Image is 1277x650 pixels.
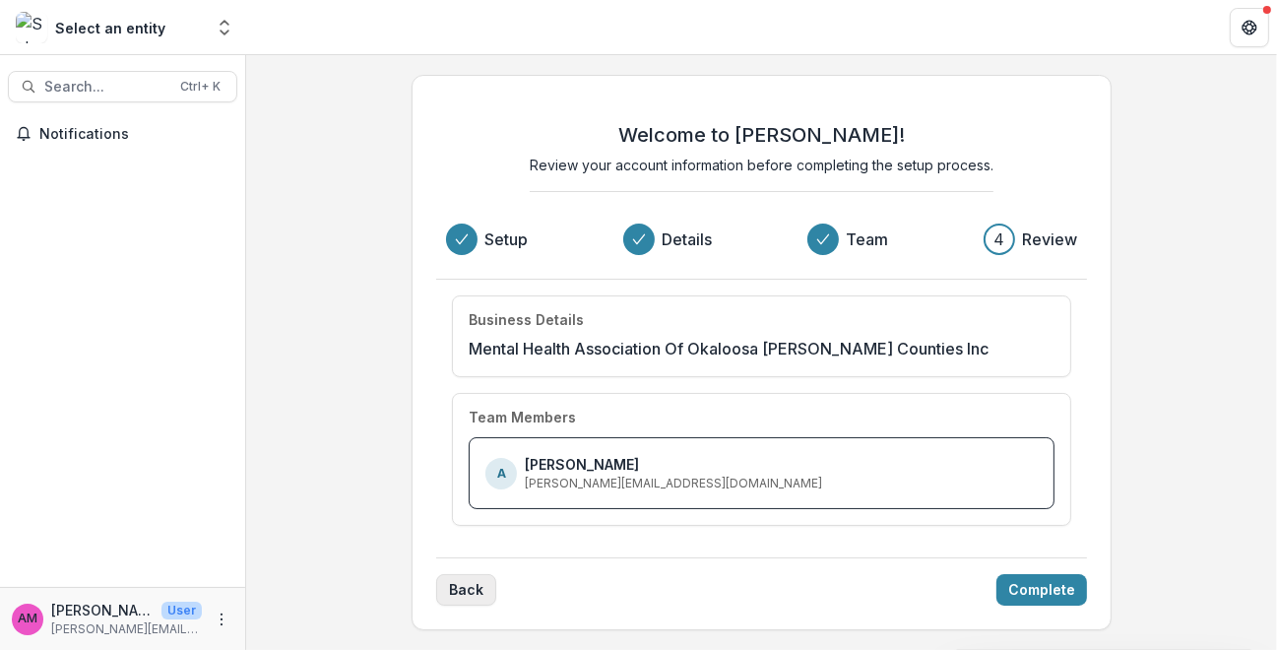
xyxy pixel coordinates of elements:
[161,602,202,619] p: User
[1023,227,1078,251] h3: Review
[618,123,905,147] h2: Welcome to [PERSON_NAME]!
[8,118,237,150] button: Notifications
[663,227,713,251] h3: Details
[525,454,639,475] p: [PERSON_NAME]
[469,337,989,360] p: Mental Health Association Of Okaloosa [PERSON_NAME] Counties Inc
[485,227,529,251] h3: Setup
[51,620,202,638] p: [PERSON_NAME][EMAIL_ADDRESS][DOMAIN_NAME]
[211,8,238,47] button: Open entity switcher
[1230,8,1269,47] button: Get Help
[497,465,506,483] p: A
[210,608,233,631] button: More
[469,312,584,329] h4: Business Details
[446,224,1078,255] div: Progress
[525,475,822,492] p: [PERSON_NAME][EMAIL_ADDRESS][DOMAIN_NAME]
[39,126,229,143] span: Notifications
[44,79,168,96] span: Search...
[51,600,154,620] p: [PERSON_NAME]
[996,574,1087,606] button: Complete
[436,574,496,606] button: Back
[469,410,576,426] h4: Team Members
[176,76,224,97] div: Ctrl + K
[530,155,993,175] p: Review your account information before completing the setup process.
[993,227,1004,251] div: 4
[16,12,47,43] img: Select an entity
[18,613,37,625] div: AMINTA MONTANEZ
[8,71,237,102] button: Search...
[847,227,889,251] h3: Team
[55,18,165,38] div: Select an entity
